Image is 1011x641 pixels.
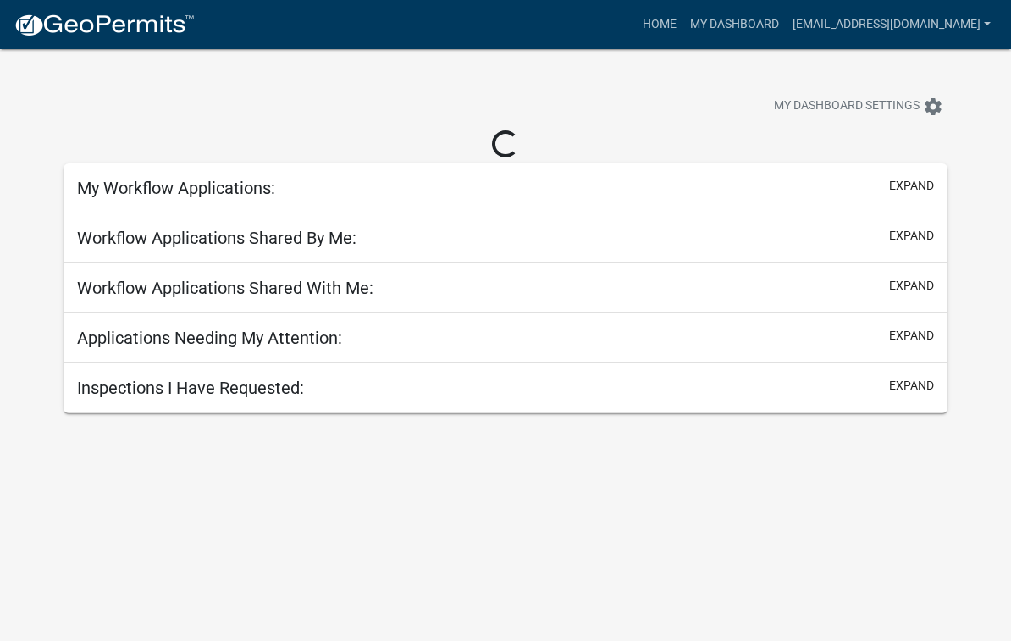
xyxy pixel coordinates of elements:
h5: Applications Needing My Attention: [77,328,342,348]
h5: Inspections I Have Requested: [77,378,304,398]
button: expand [889,227,934,245]
button: expand [889,277,934,295]
button: expand [889,327,934,345]
button: expand [889,377,934,395]
button: My Dashboard Settingssettings [760,90,957,123]
i: settings [923,97,943,117]
h5: Workflow Applications Shared By Me: [77,228,356,248]
h5: Workflow Applications Shared With Me: [77,278,373,298]
a: My Dashboard [683,8,786,41]
a: Home [636,8,683,41]
a: [EMAIL_ADDRESS][DOMAIN_NAME] [786,8,997,41]
button: expand [889,177,934,195]
h5: My Workflow Applications: [77,178,275,198]
span: My Dashboard Settings [774,97,920,117]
